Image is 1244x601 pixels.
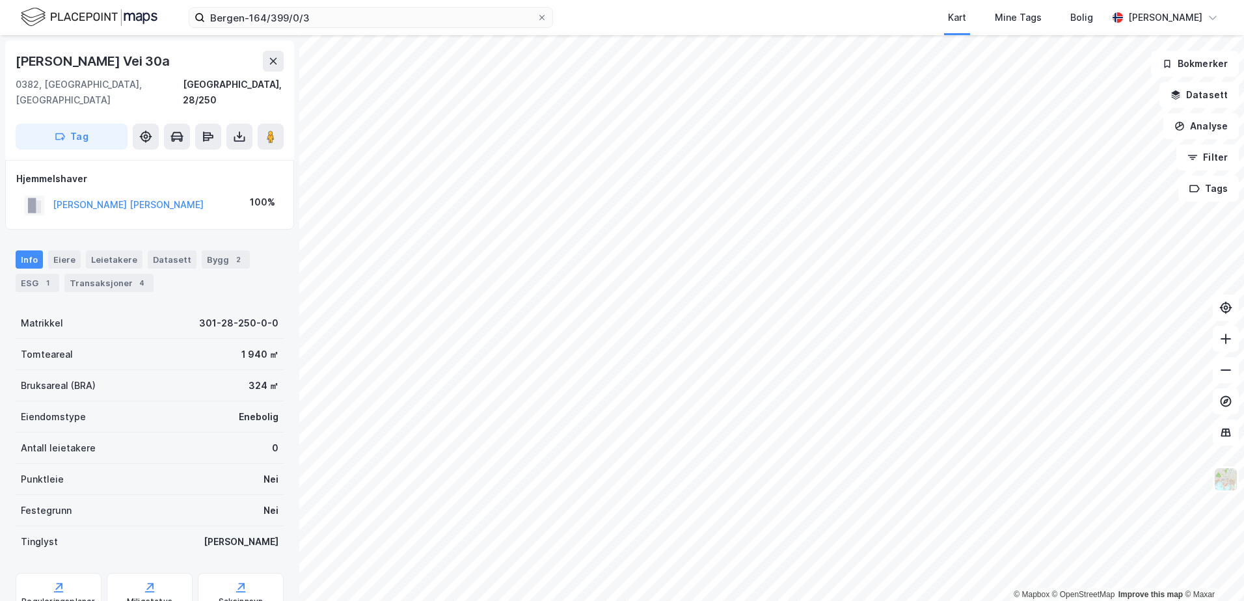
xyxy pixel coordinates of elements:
input: Søk på adresse, matrikkel, gårdeiere, leietakere eller personer [205,8,537,27]
div: Enebolig [239,409,278,425]
div: [PERSON_NAME] [1128,10,1202,25]
div: Kontrollprogram for chat [1179,539,1244,601]
div: Datasett [148,250,196,269]
div: Nei [264,503,278,518]
div: Leietakere [86,250,142,269]
div: Punktleie [21,472,64,487]
div: Eiere [48,250,81,269]
div: 100% [250,194,275,210]
div: Matrikkel [21,315,63,331]
div: Eiendomstype [21,409,86,425]
div: Tinglyst [21,534,58,550]
img: logo.f888ab2527a4732fd821a326f86c7f29.svg [21,6,157,29]
img: Z [1213,467,1238,492]
a: Mapbox [1014,590,1049,599]
a: OpenStreetMap [1052,590,1115,599]
div: [GEOGRAPHIC_DATA], 28/250 [183,77,284,108]
div: 1 [41,276,54,289]
div: Bygg [202,250,250,269]
div: Bolig [1070,10,1093,25]
button: Analyse [1163,113,1239,139]
div: 4 [135,276,148,289]
div: Antall leietakere [21,440,96,456]
div: Nei [264,472,278,487]
div: Tomteareal [21,347,73,362]
button: Tags [1178,176,1239,202]
a: Improve this map [1118,590,1183,599]
div: 2 [232,253,245,266]
div: Kart [948,10,966,25]
button: Tag [16,124,128,150]
div: Bruksareal (BRA) [21,378,96,394]
button: Bokmerker [1151,51,1239,77]
div: 0 [272,440,278,456]
div: Mine Tags [995,10,1042,25]
div: ESG [16,274,59,292]
div: Festegrunn [21,503,72,518]
div: [PERSON_NAME] Vei 30a [16,51,172,72]
div: 1 940 ㎡ [241,347,278,362]
iframe: Chat Widget [1179,539,1244,601]
button: Filter [1176,144,1239,170]
div: 301-28-250-0-0 [199,315,278,331]
button: Datasett [1159,82,1239,108]
div: Transaksjoner [64,274,154,292]
div: Hjemmelshaver [16,171,283,187]
div: Info [16,250,43,269]
div: [PERSON_NAME] [204,534,278,550]
div: 0382, [GEOGRAPHIC_DATA], [GEOGRAPHIC_DATA] [16,77,183,108]
div: 324 ㎡ [249,378,278,394]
